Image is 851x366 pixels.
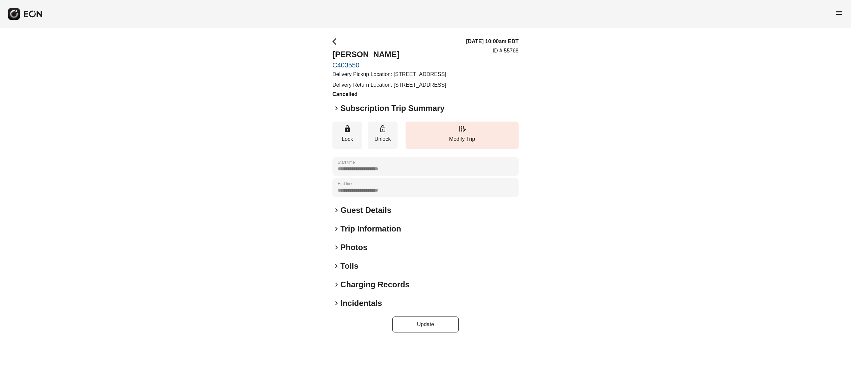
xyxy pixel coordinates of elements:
span: lock_open [379,125,387,133]
span: keyboard_arrow_right [332,243,340,251]
h2: Incidentals [340,298,382,309]
a: C403550 [332,61,446,69]
p: ID # 55768 [493,47,519,55]
span: keyboard_arrow_right [332,206,340,214]
p: Unlock [371,135,394,143]
span: keyboard_arrow_right [332,225,340,233]
span: edit_road [458,125,466,133]
span: lock [343,125,351,133]
span: keyboard_arrow_right [332,281,340,289]
h2: Guest Details [340,205,391,216]
h2: Charging Records [340,279,410,290]
h2: Subscription Trip Summary [340,103,444,114]
span: menu [835,9,843,17]
h3: Cancelled [332,90,446,98]
h2: [PERSON_NAME] [332,49,446,60]
p: Modify Trip [409,135,515,143]
h2: Photos [340,242,367,253]
p: Lock [336,135,359,143]
h2: Tolls [340,261,358,271]
span: keyboard_arrow_right [332,262,340,270]
p: Delivery Pickup Location: [STREET_ADDRESS] [332,70,446,78]
button: Update [392,317,459,332]
h3: [DATE] 10:00am EDT [466,38,519,46]
span: keyboard_arrow_right [332,104,340,112]
p: Delivery Return Location: [STREET_ADDRESS] [332,81,446,89]
button: Unlock [368,122,398,149]
h2: Trip Information [340,224,401,234]
span: keyboard_arrow_right [332,299,340,307]
button: Modify Trip [406,122,519,149]
span: arrow_back_ios [332,38,340,46]
button: Lock [332,122,362,149]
